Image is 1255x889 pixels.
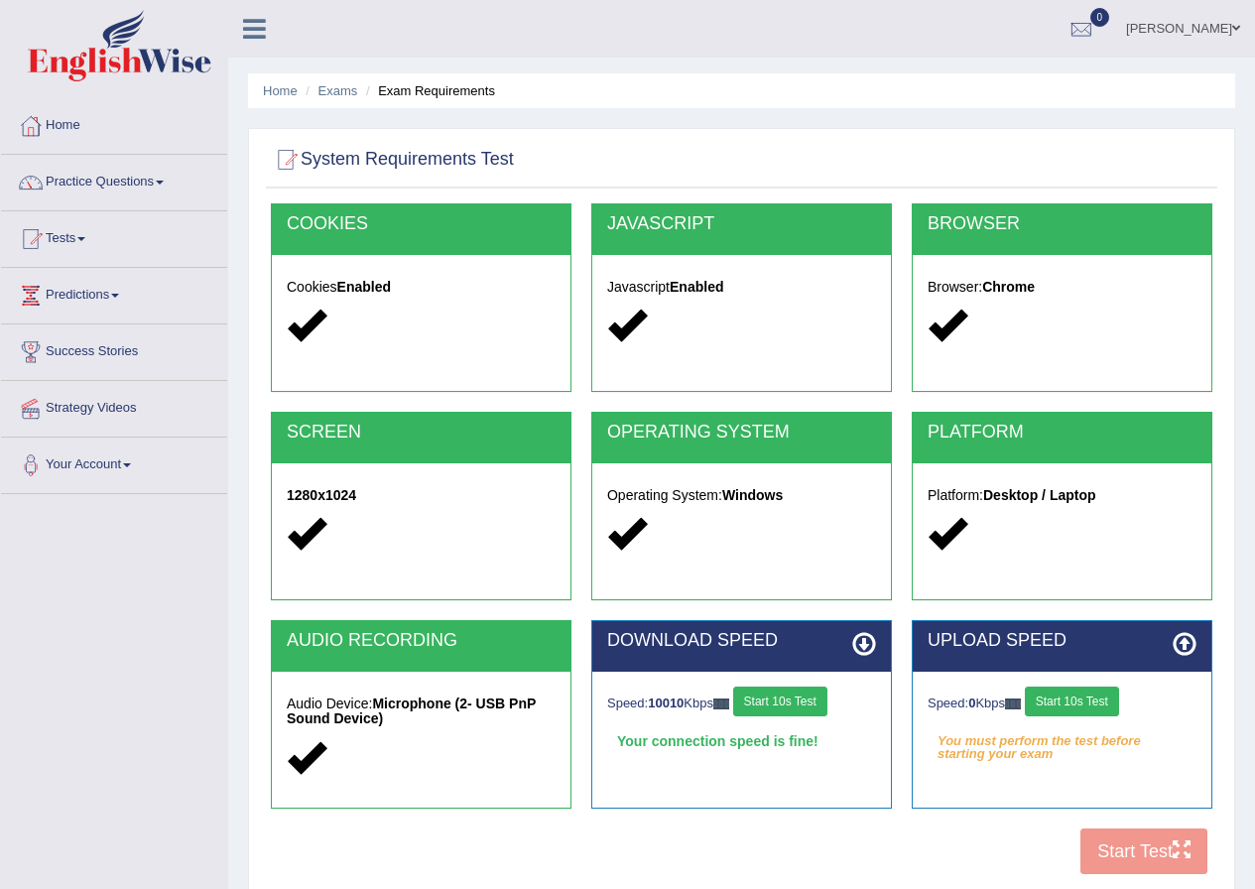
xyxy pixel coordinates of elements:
strong: 10010 [648,696,684,710]
a: Your Account [1,438,227,487]
strong: Windows [722,487,783,503]
a: Success Stories [1,324,227,374]
h5: Browser: [928,280,1196,295]
li: Exam Requirements [361,81,495,100]
div: Speed: Kbps [607,687,876,721]
h2: System Requirements Test [271,145,514,175]
button: Start 10s Test [733,687,827,716]
a: Home [263,83,298,98]
strong: Enabled [670,279,723,295]
strong: Chrome [982,279,1035,295]
img: ajax-loader-fb-connection.gif [713,698,729,709]
a: Tests [1,211,227,261]
h5: Audio Device: [287,697,556,727]
h2: JAVASCRIPT [607,214,876,234]
h5: Operating System: [607,488,876,503]
h5: Cookies [287,280,556,295]
h2: BROWSER [928,214,1196,234]
a: Strategy Videos [1,381,227,431]
h5: Platform: [928,488,1196,503]
a: Home [1,98,227,148]
strong: Desktop / Laptop [983,487,1096,503]
a: Predictions [1,268,227,317]
h2: SCREEN [287,423,556,443]
h2: PLATFORM [928,423,1196,443]
strong: Microphone (2- USB PnP Sound Device) [287,696,536,726]
strong: Enabled [337,279,391,295]
button: Start 10s Test [1025,687,1119,716]
strong: 1280x1024 [287,487,356,503]
h2: UPLOAD SPEED [928,631,1196,651]
span: 0 [1090,8,1110,27]
h5: Javascript [607,280,876,295]
h2: AUDIO RECORDING [287,631,556,651]
em: You must perform the test before starting your exam [928,726,1196,756]
h2: COOKIES [287,214,556,234]
div: Speed: Kbps [928,687,1196,721]
strong: 0 [968,696,975,710]
div: Your connection speed is fine! [607,726,876,756]
a: Exams [318,83,358,98]
h2: DOWNLOAD SPEED [607,631,876,651]
img: ajax-loader-fb-connection.gif [1005,698,1021,709]
a: Practice Questions [1,155,227,204]
h2: OPERATING SYSTEM [607,423,876,443]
